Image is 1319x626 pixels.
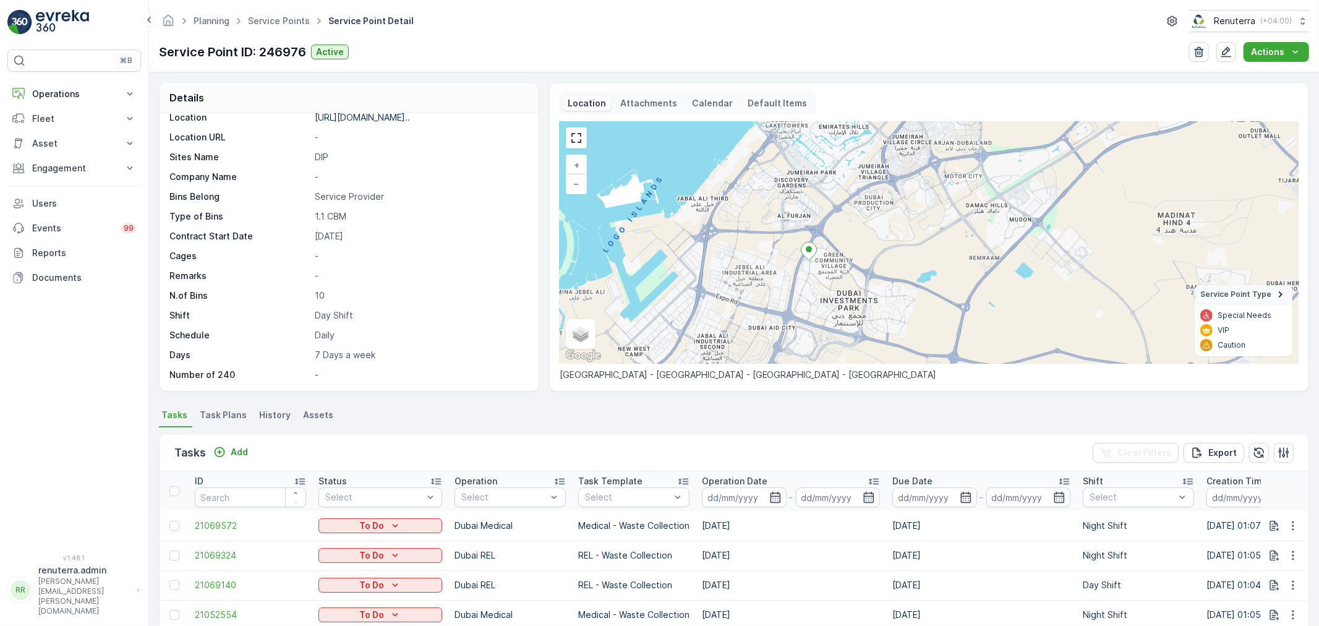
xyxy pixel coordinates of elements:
p: [DATE] [315,230,526,242]
button: To Do [318,578,442,593]
p: Add [231,446,248,458]
p: Attachments [621,97,678,109]
button: Asset [7,131,141,156]
span: Tasks [161,409,187,421]
input: dd/mm/yyyy [796,487,881,507]
td: Night Shift [1077,511,1200,541]
a: Planning [194,15,229,26]
span: Service Point Detail [326,15,416,27]
p: Service Point ID: 246976 [159,43,306,61]
p: - [315,250,526,262]
a: Reports [7,241,141,265]
span: v 1.48.1 [7,554,141,562]
p: Engagement [32,162,116,174]
p: Location [568,97,606,109]
input: dd/mm/yyyy [892,487,977,507]
p: renuterra.admin [38,564,131,577]
summary: Service Point Type [1195,285,1292,304]
p: Default Items [748,97,808,109]
p: Documents [32,272,136,284]
p: Task Template [578,475,642,487]
p: - [315,270,526,282]
p: Contract Start Date [169,230,310,242]
input: dd/mm/yyyy [1206,487,1291,507]
p: ( +04:00 ) [1260,16,1292,26]
p: Tasks [174,444,206,461]
span: 21069324 [195,549,306,562]
p: To Do [359,579,384,591]
button: To Do [318,607,442,622]
a: Events99 [7,216,141,241]
p: Operation Date [702,475,767,487]
td: REL - Waste Collection [572,570,696,600]
button: Actions [1244,42,1309,62]
p: Shift [169,309,310,322]
p: - [789,490,793,505]
td: [DATE] [696,511,886,541]
a: 21069572 [195,520,306,532]
a: 21069140 [195,579,306,591]
a: 21052554 [195,609,306,621]
p: 1.1 CBM [315,210,526,223]
td: Dubai REL [448,541,572,570]
p: - [315,369,526,381]
a: Zoom Out [567,174,586,193]
p: Actions [1251,46,1284,58]
p: Events [32,222,114,234]
a: Layers [567,320,594,348]
p: Cages [169,250,310,262]
p: Operations [32,88,116,100]
button: Active [311,45,349,59]
p: Due Date [892,475,933,487]
p: Reports [32,247,136,259]
button: RRrenuterra.admin[PERSON_NAME][EMAIL_ADDRESS][PERSON_NAME][DOMAIN_NAME] [7,564,141,616]
p: Calendar [693,97,733,109]
p: To Do [359,520,384,532]
a: Users [7,191,141,216]
td: Night Shift [1077,541,1200,570]
span: + [574,160,579,170]
p: Renuterra [1214,15,1255,27]
p: ID [195,475,203,487]
p: N.of Bins [169,289,310,302]
a: Service Points [248,15,310,26]
button: Engagement [7,156,141,181]
p: 7 Days a week [315,349,526,361]
button: Add [208,445,253,460]
p: Remarks [169,270,310,282]
p: Operation [455,475,497,487]
div: Toggle Row Selected [169,521,179,531]
span: − [573,178,579,189]
p: Select [325,491,423,504]
p: Fleet [32,113,116,125]
button: To Do [318,548,442,563]
div: Toggle Row Selected [169,551,179,560]
p: Details [169,90,204,105]
p: Active [316,46,344,58]
p: Special Needs [1218,311,1271,320]
button: Clear Filters [1093,443,1179,463]
td: Dubai REL [448,570,572,600]
button: Renuterra(+04:00) [1190,10,1309,32]
p: Type of Bins [169,210,310,223]
p: Location [169,111,310,124]
input: Search [195,487,306,507]
p: Bins Belong [169,191,310,203]
img: Google [563,348,604,364]
p: Shift [1083,475,1103,487]
p: Export [1208,447,1237,459]
button: Operations [7,82,141,106]
input: dd/mm/yyyy [702,487,787,507]
img: Screenshot_2024-07-26_at_13.33.01.png [1190,14,1209,28]
p: ⌘B [120,56,132,66]
p: Asset [32,137,116,150]
p: [PERSON_NAME][EMAIL_ADDRESS][PERSON_NAME][DOMAIN_NAME] [38,577,131,616]
p: Clear Filters [1117,447,1171,459]
p: Sites Name [169,151,310,163]
p: Status [318,475,347,487]
div: Toggle Row Selected [169,610,179,620]
td: [DATE] [696,541,886,570]
span: Task Plans [200,409,247,421]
